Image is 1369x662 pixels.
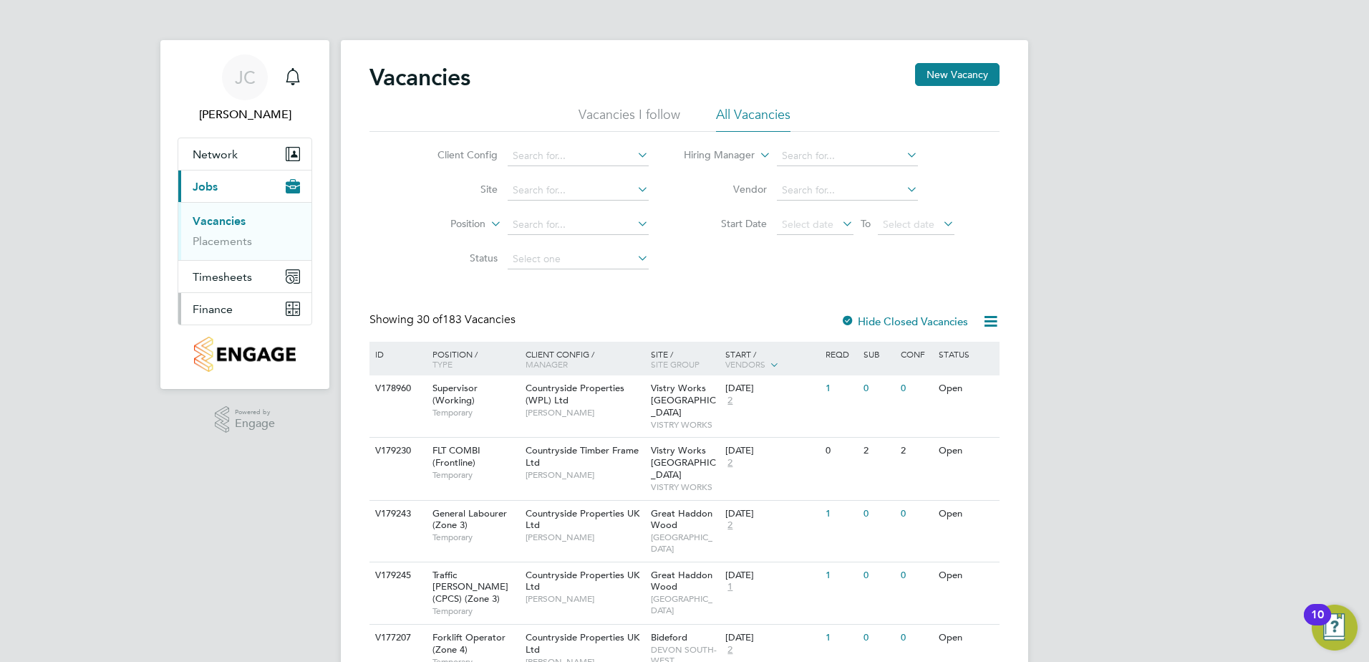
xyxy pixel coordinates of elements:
[526,569,639,593] span: Countryside Properties UK Ltd
[193,234,252,248] a: Placements
[193,214,246,228] a: Vacancies
[415,251,498,264] label: Status
[860,375,897,402] div: 0
[725,383,818,395] div: [DATE]
[526,631,639,656] span: Countryside Properties UK Ltd
[651,358,700,370] span: Site Group
[722,342,822,378] div: Start /
[526,382,624,406] span: Countryside Properties (WPL) Ltd
[432,444,480,469] span: FLT COMBI (Frontline)
[684,183,767,196] label: Vendor
[415,183,498,196] label: Site
[1311,615,1324,633] div: 10
[422,342,522,376] div: Position /
[651,444,716,481] span: Vistry Works [GEOGRAPHIC_DATA]
[725,457,735,469] span: 2
[935,375,997,402] div: Open
[235,68,256,87] span: JC
[432,631,505,656] span: Forklift Operator (Zone 4)
[897,375,934,402] div: 0
[372,342,422,366] div: ID
[651,382,716,418] span: Vistry Works [GEOGRAPHIC_DATA]
[579,106,680,132] li: Vacancies I follow
[508,181,649,201] input: Search for...
[415,148,498,161] label: Client Config
[526,358,568,370] span: Manager
[526,593,644,605] span: [PERSON_NAME]
[897,501,934,527] div: 0
[178,202,311,260] div: Jobs
[372,438,422,464] div: V179230
[178,54,312,123] a: JC[PERSON_NAME]
[178,106,312,123] span: Jack Capon
[369,312,518,327] div: Showing
[526,507,639,532] span: Countryside Properties UK Ltd
[193,270,252,284] span: Timesheets
[725,508,818,520] div: [DATE]
[684,217,767,230] label: Start Date
[193,148,238,161] span: Network
[526,407,644,418] span: [PERSON_NAME]
[777,181,918,201] input: Search for...
[178,171,311,202] button: Jobs
[782,218,833,231] span: Select date
[508,215,649,235] input: Search for...
[215,406,276,433] a: Powered byEngage
[822,438,859,464] div: 0
[372,562,422,589] div: V179245
[526,469,644,481] span: [PERSON_NAME]
[822,562,859,589] div: 1
[841,315,968,328] label: Hide Closed Vacancies
[369,63,470,92] h2: Vacancies
[178,261,311,292] button: Timesheets
[647,342,722,376] div: Site /
[822,342,859,366] div: Reqd
[178,138,311,170] button: Network
[432,469,518,481] span: Temporary
[403,217,485,231] label: Position
[856,214,875,233] span: To
[822,375,859,402] div: 1
[915,63,1000,86] button: New Vacancy
[897,438,934,464] div: 2
[372,501,422,527] div: V179243
[822,625,859,651] div: 1
[1312,605,1358,651] button: Open Resource Center, 10 new notifications
[193,302,233,316] span: Finance
[725,445,818,457] div: [DATE]
[716,106,790,132] li: All Vacancies
[860,562,897,589] div: 0
[725,358,765,370] span: Vendors
[897,562,934,589] div: 0
[935,625,997,651] div: Open
[651,481,719,493] span: VISTRY WORKS
[372,625,422,651] div: V177207
[897,625,934,651] div: 0
[897,342,934,366] div: Conf
[672,148,755,163] label: Hiring Manager
[651,532,719,554] span: [GEOGRAPHIC_DATA]
[417,312,442,327] span: 30 of
[777,146,918,166] input: Search for...
[432,532,518,543] span: Temporary
[193,180,218,193] span: Jobs
[432,569,508,605] span: Traffic [PERSON_NAME] (CPCS) (Zone 3)
[822,501,859,527] div: 1
[725,395,735,407] span: 2
[160,40,329,389] nav: Main navigation
[417,312,516,327] span: 183 Vacancies
[860,342,897,366] div: Sub
[508,146,649,166] input: Search for...
[860,625,897,651] div: 0
[235,406,275,418] span: Powered by
[651,631,687,643] span: Bideford
[432,358,453,370] span: Type
[235,418,275,430] span: Engage
[522,342,647,376] div: Client Config /
[935,501,997,527] div: Open
[883,218,934,231] span: Select date
[178,293,311,325] button: Finance
[860,501,897,527] div: 0
[725,519,735,532] span: 2
[651,569,712,593] span: Great Haddon Wood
